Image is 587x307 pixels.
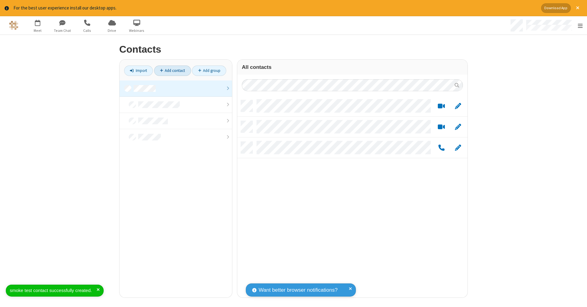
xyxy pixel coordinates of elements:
[573,3,582,13] button: Close alert
[101,28,124,33] span: Drive
[435,123,447,131] button: Start a video meeting
[13,5,537,12] div: For the best user experience install our desktop apps.
[452,144,464,152] button: Edit
[242,64,463,70] h3: All contacts
[192,66,226,76] a: Add group
[26,28,49,33] span: Meet
[541,3,571,13] button: Download App
[154,66,191,76] a: Add contact
[237,96,467,298] div: grid
[76,28,99,33] span: Calls
[125,28,148,33] span: Webinars
[124,66,153,76] a: Import
[9,21,18,30] img: QA Selenium DO NOT DELETE OR CHANGE
[435,102,447,110] button: Start a video meeting
[452,102,464,110] button: Edit
[259,286,338,294] span: Want better browser notifications?
[119,44,468,55] h2: Contacts
[452,123,464,131] button: Edit
[51,28,74,33] span: Team Chat
[435,144,447,152] button: Call by phone
[10,287,97,294] div: smoke test contact successfully created.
